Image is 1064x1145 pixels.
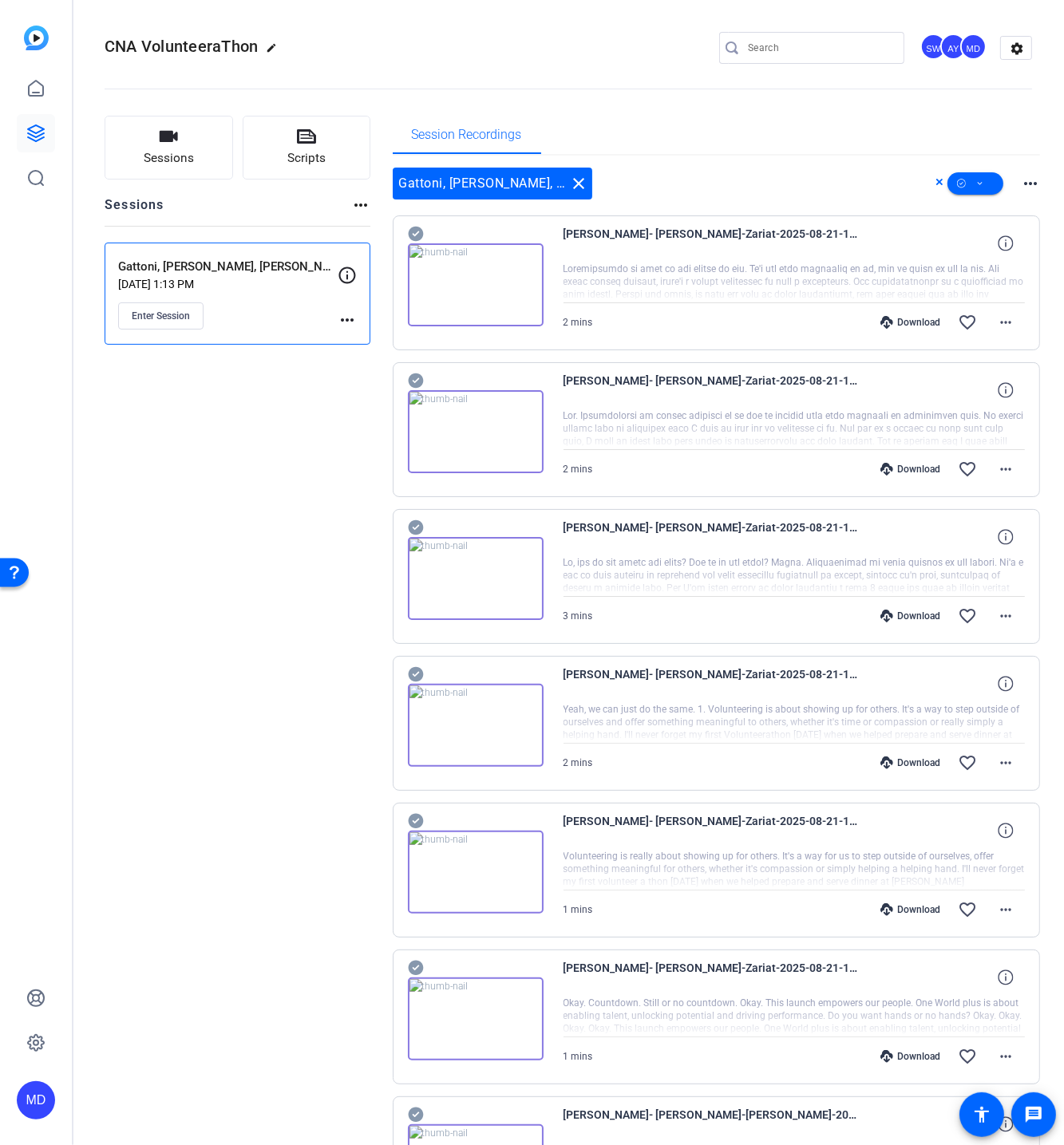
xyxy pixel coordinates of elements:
[996,606,1015,626] mat-icon: more_horiz
[996,753,1015,772] mat-icon: more_horiz
[1021,174,1040,193] mat-icon: more_horiz
[958,606,977,626] mat-icon: favorite_border
[564,958,859,997] span: [PERSON_NAME]- [PERSON_NAME]-Zariat-2025-08-21-12-37-41-625-0
[1024,1105,1043,1124] mat-icon: message
[872,903,948,916] div: Download
[105,37,259,56] span: CNA VolunteeraThon
[17,1081,55,1119] div: MD
[564,757,593,768] span: 2 mins
[408,390,544,473] img: thumb-nail
[118,278,338,290] p: [DATE] 1:13 PM
[996,313,1015,332] mat-icon: more_horiz
[960,34,988,61] ngx-avatar: Mark Dolnick
[872,1050,948,1063] div: Download
[118,258,338,276] p: Gattoni, [PERSON_NAME], [PERSON_NAME]
[408,831,544,914] img: thumb-nail
[564,1105,859,1143] span: [PERSON_NAME]- [PERSON_NAME]-[PERSON_NAME]-2025-08-21-11-44-11-896-0
[958,313,977,332] mat-icon: favorite_border
[408,537,544,620] img: thumb-nail
[958,753,977,772] mat-icon: favorite_border
[920,34,948,61] ngx-avatar: Steve Winiecki
[872,316,948,329] div: Download
[570,174,589,193] mat-icon: close
[996,1047,1015,1066] mat-icon: more_horiz
[408,243,544,326] img: thumb-nail
[872,610,948,622] div: Download
[412,128,522,141] span: Session Recordings
[748,38,892,57] input: Search
[564,224,859,263] span: [PERSON_NAME]- [PERSON_NAME]-Zariat-2025-08-21-12-50-45-298-0
[958,900,977,919] mat-icon: favorite_border
[564,464,593,475] span: 2 mins
[105,195,164,226] h2: Sessions
[24,26,49,50] img: blue-gradient.svg
[564,317,593,328] span: 2 mins
[144,149,194,168] span: Sessions
[564,904,593,915] span: 1 mins
[996,900,1015,919] mat-icon: more_horiz
[564,1051,593,1062] span: 1 mins
[338,310,357,330] mat-icon: more_horiz
[872,463,948,476] div: Download
[393,168,592,199] div: Gattoni, [PERSON_NAME], [PERSON_NAME]
[996,460,1015,479] mat-icon: more_horiz
[564,665,859,703] span: [PERSON_NAME]- [PERSON_NAME]-Zariat-2025-08-21-12-40-44-468-0
[351,195,370,215] mat-icon: more_horiz
[1001,37,1033,61] mat-icon: settings
[960,34,987,60] div: MD
[940,34,967,60] div: AY
[287,149,326,168] span: Scripts
[118,302,204,330] button: Enter Session
[564,371,859,409] span: [PERSON_NAME]- [PERSON_NAME]-Zariat-2025-08-21-12-48-40-266-0
[564,811,859,850] span: [PERSON_NAME]- [PERSON_NAME]-Zariat-2025-08-21-12-39-27-060-0
[872,756,948,769] div: Download
[972,1105,991,1124] mat-icon: accessibility
[105,116,233,180] button: Sessions
[267,42,286,61] mat-icon: edit
[243,116,371,180] button: Scripts
[958,1047,977,1066] mat-icon: favorite_border
[564,610,593,622] span: 3 mins
[564,518,859,556] span: [PERSON_NAME]- [PERSON_NAME]-Zariat-2025-08-21-12-45-24-900-0
[958,460,977,479] mat-icon: favorite_border
[940,34,968,61] ngx-avatar: Andrew Yelenosky
[132,310,190,322] span: Enter Session
[408,977,544,1060] img: thumb-nail
[408,684,544,767] img: thumb-nail
[920,34,947,60] div: SW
